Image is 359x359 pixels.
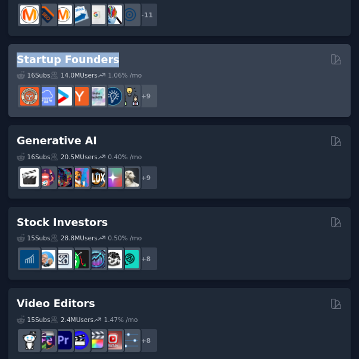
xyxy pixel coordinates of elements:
div: 16 Sub s [17,71,50,79]
img: content_marketing [20,5,39,24]
h2: Generative AI [17,134,97,148]
h2: Startup Founders [17,52,119,67]
img: bigseo [37,5,55,24]
img: swingtrading [104,250,122,268]
img: editors [37,331,55,349]
div: + 9 [133,83,158,109]
img: MarketingResearch [104,5,122,24]
img: VideoEditors [70,331,89,349]
img: sdforall [70,168,89,187]
img: ycombinator [70,87,89,106]
h2: Video Editors [17,296,95,311]
img: dividends [20,250,39,268]
img: finalcutpro [87,331,105,349]
img: starryai [104,168,122,187]
h2: Stock Investors [17,215,108,230]
img: SaaS [37,87,55,106]
div: 15 Sub s [17,234,50,242]
img: deepdream [54,168,72,187]
div: 0.50 % /mo [108,234,142,242]
div: 1.06 % /mo [108,71,142,79]
img: technicalanalysis [120,250,139,268]
img: googleads [87,5,105,24]
div: 14.0M Users [50,71,97,79]
div: + 8 [133,246,158,271]
img: StocksAndTrading [87,250,105,268]
img: ValueInvesting [37,250,55,268]
div: + 11 [133,2,158,27]
div: 0.40 % /mo [108,153,142,161]
img: postproduction [120,331,139,349]
div: 28.8M Users [50,234,97,242]
img: dalle2 [37,168,55,187]
img: startup [54,87,72,106]
img: premiere [54,331,72,349]
img: gopro [20,331,39,349]
img: DreamBooth [120,168,139,187]
img: Youtubevideo [104,331,122,349]
img: FluxAI [87,168,105,187]
div: 20.5M Users [50,153,97,161]
img: OnlineMarketing [120,5,139,24]
img: aivideo [20,168,39,187]
div: 16 Sub s [17,153,50,161]
div: + 8 [133,328,158,353]
img: growmybusiness [120,87,139,106]
img: indiehackers [87,87,105,106]
img: EntrepreneurRideAlong [20,87,39,106]
img: Entrepreneurship [104,87,122,106]
div: 15 Sub s [17,315,50,324]
img: Forex [54,250,72,268]
img: AskMarketing [54,5,72,24]
img: Trading [70,250,89,268]
div: 1.47 % /mo [104,315,138,324]
div: 2.4M Users [50,315,93,324]
img: Emailmarketing [70,5,89,24]
div: + 9 [133,165,158,190]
